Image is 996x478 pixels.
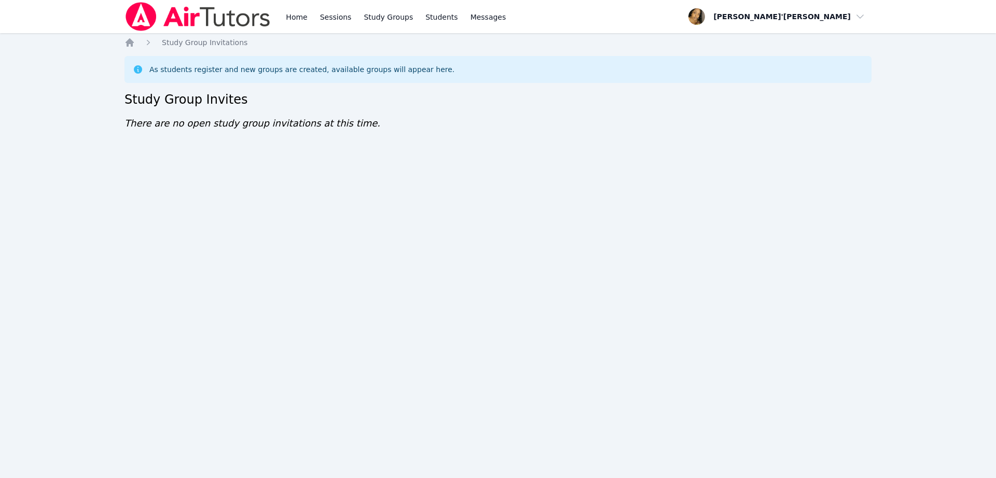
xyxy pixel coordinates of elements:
[125,37,872,48] nav: Breadcrumb
[125,91,872,108] h2: Study Group Invites
[125,2,271,31] img: Air Tutors
[471,12,506,22] span: Messages
[162,38,247,47] span: Study Group Invitations
[162,37,247,48] a: Study Group Invitations
[149,64,454,75] div: As students register and new groups are created, available groups will appear here.
[125,118,380,129] span: There are no open study group invitations at this time.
